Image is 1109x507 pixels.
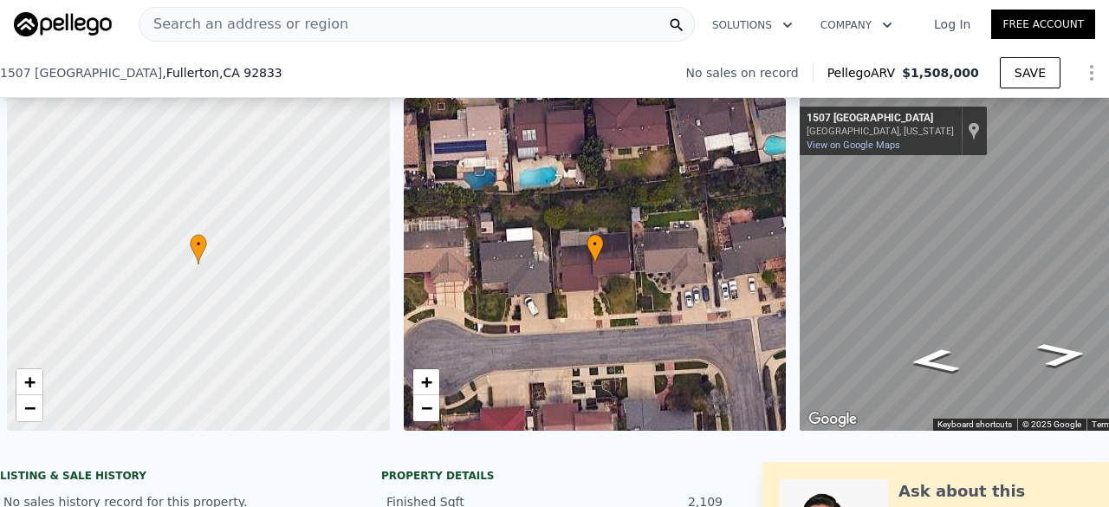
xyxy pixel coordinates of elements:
[804,408,861,431] a: Open this area in Google Maps (opens a new window)
[16,395,42,421] a: Zoom out
[413,369,439,395] a: Zoom in
[1000,57,1060,88] button: SAVE
[937,419,1012,431] button: Keyboard shortcuts
[887,343,981,380] path: Go West, Mesa Verde
[827,64,903,81] span: Pellego ARV
[14,12,112,36] img: Pellego
[219,66,282,80] span: , CA 92833
[190,237,207,252] span: •
[381,469,728,483] div: Property details
[902,66,979,80] span: $1,508,000
[162,64,282,81] span: , Fullerton
[913,16,991,33] a: Log In
[685,64,812,81] div: No sales on record
[24,371,36,393] span: +
[190,234,207,264] div: •
[587,237,604,252] span: •
[420,371,431,393] span: +
[413,395,439,421] a: Zoom out
[807,112,954,126] div: 1507 [GEOGRAPHIC_DATA]
[587,234,604,264] div: •
[807,140,900,151] a: View on Google Maps
[804,408,861,431] img: Google
[698,10,807,41] button: Solutions
[991,10,1095,39] a: Free Account
[16,369,42,395] a: Zoom in
[1015,336,1109,373] path: Go East, Mesa Verde
[1022,419,1081,429] span: © 2025 Google
[139,14,348,35] span: Search an address or region
[968,121,980,140] a: Show location on map
[807,126,954,137] div: [GEOGRAPHIC_DATA], [US_STATE]
[1074,55,1109,90] button: Show Options
[420,397,431,419] span: −
[807,10,906,41] button: Company
[24,397,36,419] span: −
